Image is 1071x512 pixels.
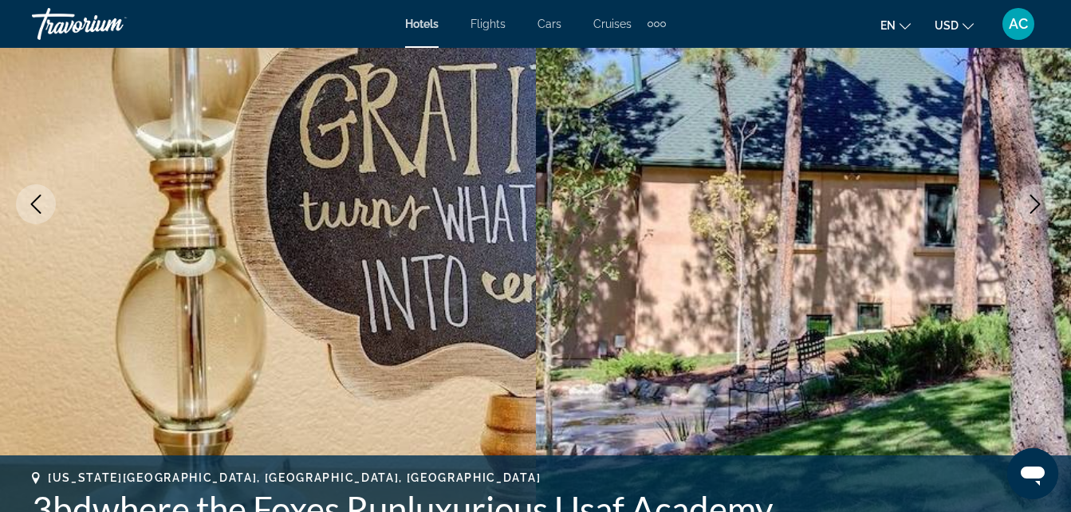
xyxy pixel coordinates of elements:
span: USD [935,19,959,32]
button: Previous image [16,184,56,224]
button: Change currency [935,14,974,37]
a: Flights [471,18,506,30]
a: Travorium [32,3,191,45]
button: Change language [880,14,911,37]
span: en [880,19,896,32]
span: AC [1009,16,1028,32]
button: Extra navigation items [648,11,666,37]
span: [US_STATE][GEOGRAPHIC_DATA], [GEOGRAPHIC_DATA], [GEOGRAPHIC_DATA] [48,471,541,484]
a: Hotels [405,18,439,30]
a: Cars [537,18,561,30]
a: Cruises [593,18,632,30]
iframe: Button to launch messaging window [1007,448,1058,499]
button: User Menu [998,7,1039,41]
button: Next image [1015,184,1055,224]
